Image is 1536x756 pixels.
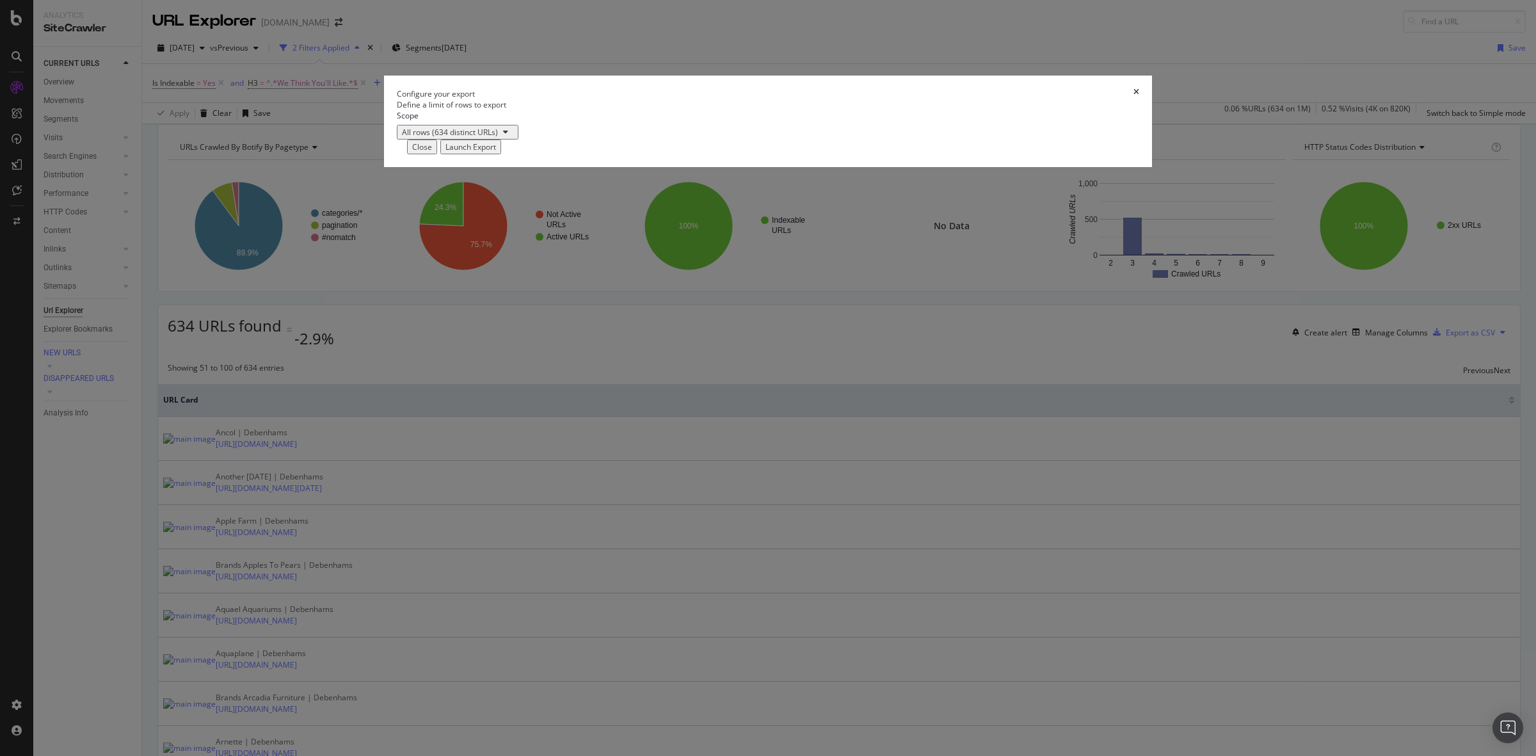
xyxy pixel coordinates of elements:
button: All rows (634 distinct URLs) [397,125,518,140]
div: All rows (634 distinct URLs) [402,127,498,138]
div: Define a limit of rows to export [397,99,1139,110]
div: Open Intercom Messenger [1492,712,1523,743]
button: Launch Export [440,140,501,154]
div: modal [384,76,1152,167]
div: times [1133,88,1139,99]
div: Close [412,141,432,152]
button: Close [407,140,437,154]
div: Configure your export [397,88,475,99]
label: Scope [397,110,419,121]
div: Launch Export [445,141,496,152]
